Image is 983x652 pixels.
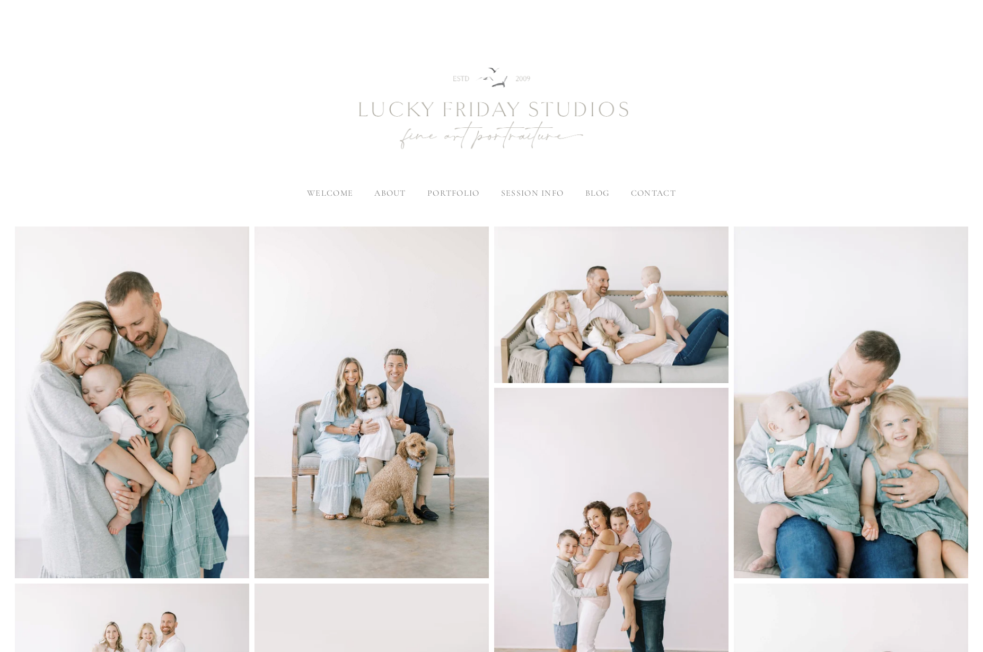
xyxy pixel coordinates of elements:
label: about [374,188,406,198]
img: Newborn Photography Denver | Lucky Friday Studios [301,30,682,189]
img: 230728_Todd_097.jpg [734,227,968,578]
img: 230728_Todd_071.jpg [15,227,249,578]
a: contact [631,188,676,198]
label: session info [501,188,564,198]
label: portfolio [427,188,480,198]
img: family-portrait-with-baby-and-dog.jpg [254,227,489,578]
a: welcome [307,188,353,198]
img: 230728_Todd_043.jpg [494,227,729,382]
a: blog [585,188,610,198]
